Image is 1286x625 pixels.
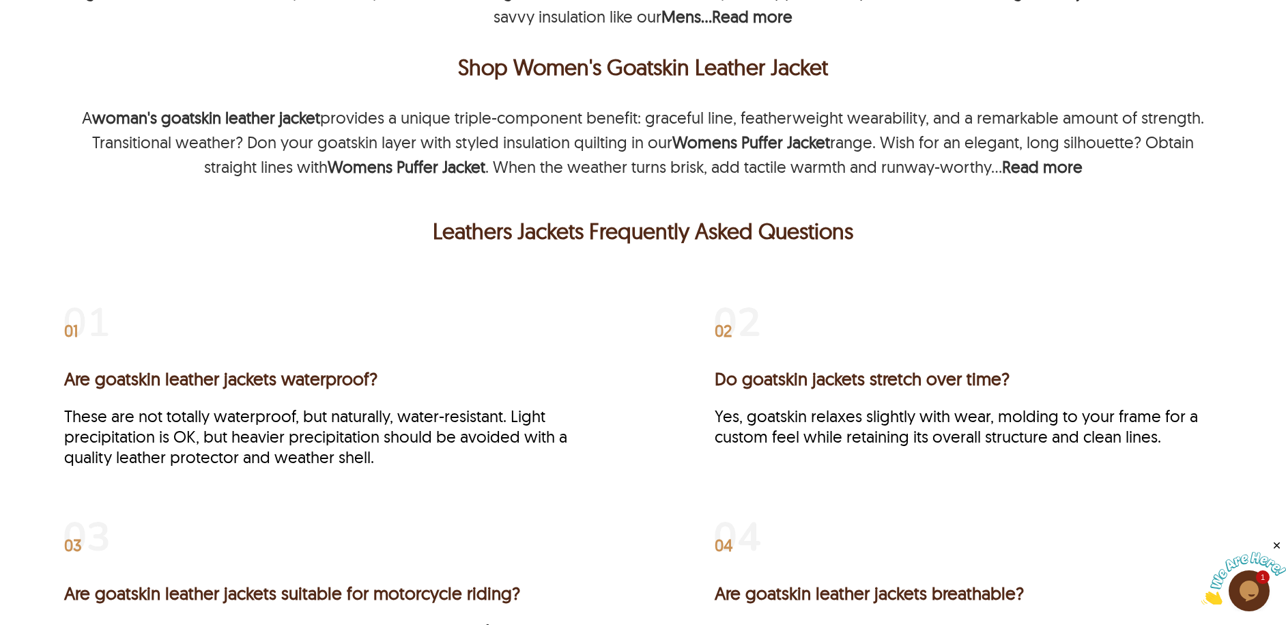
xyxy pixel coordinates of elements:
[661,6,712,27] a: Mens...
[715,368,1222,389] h3: Do goatskin jackets stretch over time?
[715,406,1222,447] p: Yes, goatskin relaxes slightly with wear, molding to your frame for a custom feel while retaining...
[64,583,571,604] h3: Are goatskin leather jackets suitable for motorcycle riding?
[328,156,485,177] a: Womens Puffer Jacket
[68,214,1218,247] p: Leathers Jackets Frequently Asked Questions
[1002,156,1083,177] b: Read more
[92,107,320,128] strong: woman's goatskin leather jacket
[715,538,732,552] span: 04
[64,406,571,467] p: These are not totally waterproof, but naturally, water-resistant. Light precipitation is OK, but ...
[64,214,1222,247] h2: Leathers Jackets Frequently Asked Questions
[712,6,792,27] b: Read more
[1201,540,1286,605] iframe: chat widget
[715,324,732,337] span: 02
[64,368,571,389] h3: Are goatskin leather jackets waterproof?
[82,107,1204,177] p: A provides a unique triple-component benefit: graceful line, featherweight wearability, and a rem...
[715,583,1222,604] h3: Are goatskin leather jackets breathable?
[64,51,1222,83] h2: <p>Shop Women's Goatskin Leather Jacket</p>
[64,324,78,337] span: 01
[64,538,82,552] span: 03
[68,51,1218,83] p: Shop Women's Goatskin Leather Jacket
[672,132,830,152] a: Womens Puffer Jacket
